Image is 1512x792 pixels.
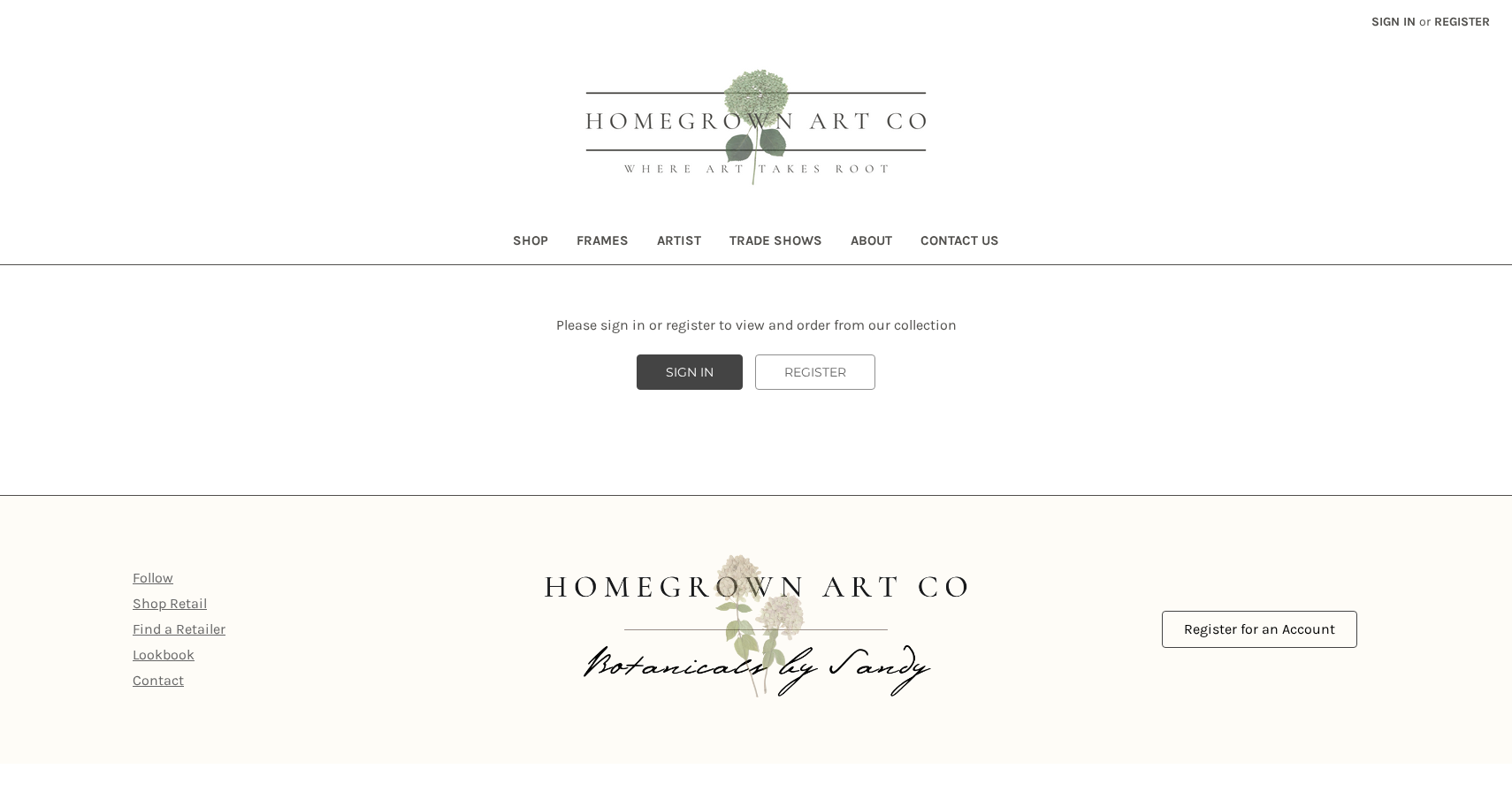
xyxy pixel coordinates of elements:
[133,570,173,587] a: Follow
[557,49,955,209] img: HOMEGROWN ART CO
[499,221,562,264] a: Shop
[715,221,836,264] a: Trade Shows
[556,316,957,333] span: Please sign in or register to view and order from our collection
[133,673,184,689] a: Contact
[643,221,715,264] a: Artist
[637,354,743,390] a: SIGN IN
[906,221,1013,264] a: Contact Us
[133,621,225,638] a: Find a Retailer
[1417,12,1432,31] span: or
[836,221,906,264] a: About
[562,221,643,264] a: Frames
[133,596,207,613] a: Shop Retail
[755,354,875,390] a: REGISTER
[1162,612,1357,649] a: Register for an Account
[133,647,195,664] a: Lookbook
